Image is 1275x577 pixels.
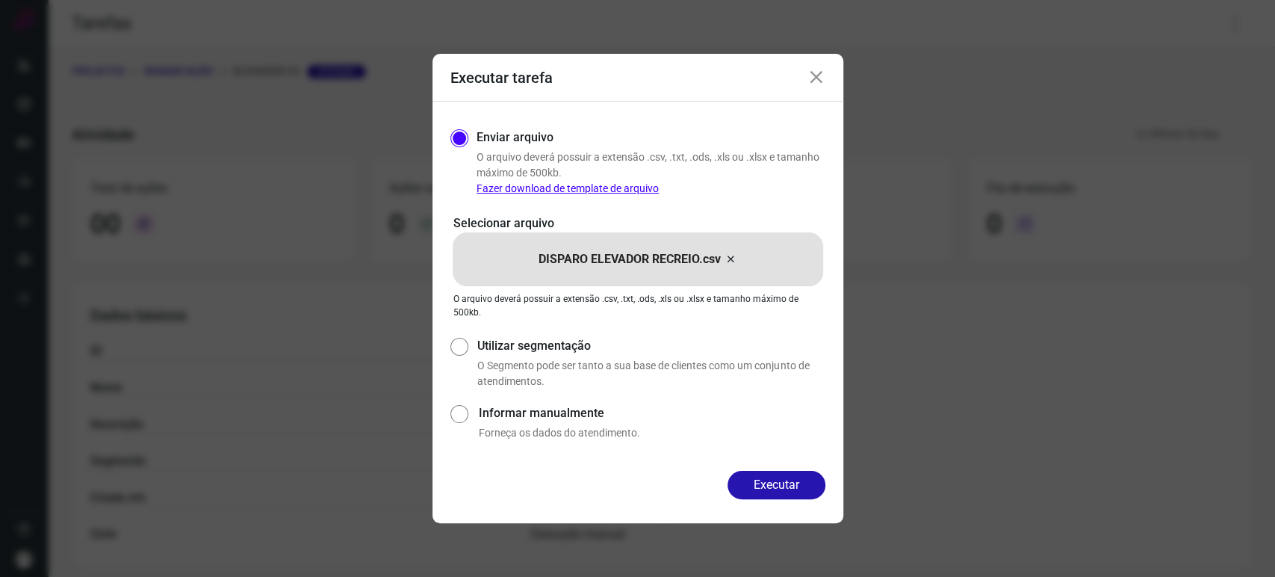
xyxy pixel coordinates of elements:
[477,358,825,389] p: O Segmento pode ser tanto a sua base de clientes como um conjunto de atendimentos.
[539,250,721,268] p: DISPARO ELEVADOR RECREIO.csv
[728,471,825,499] button: Executar
[479,425,825,441] p: Forneça os dados do atendimento.
[477,337,825,355] label: Utilizar segmentação
[479,404,825,422] label: Informar manualmente
[477,182,659,194] a: Fazer download de template de arquivo
[453,292,822,319] p: O arquivo deverá possuir a extensão .csv, .txt, .ods, .xls ou .xlsx e tamanho máximo de 500kb.
[477,149,825,197] p: O arquivo deverá possuir a extensão .csv, .txt, .ods, .xls ou .xlsx e tamanho máximo de 500kb.
[453,215,822,232] p: Selecionar arquivo
[450,69,553,87] h3: Executar tarefa
[477,129,553,146] label: Enviar arquivo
